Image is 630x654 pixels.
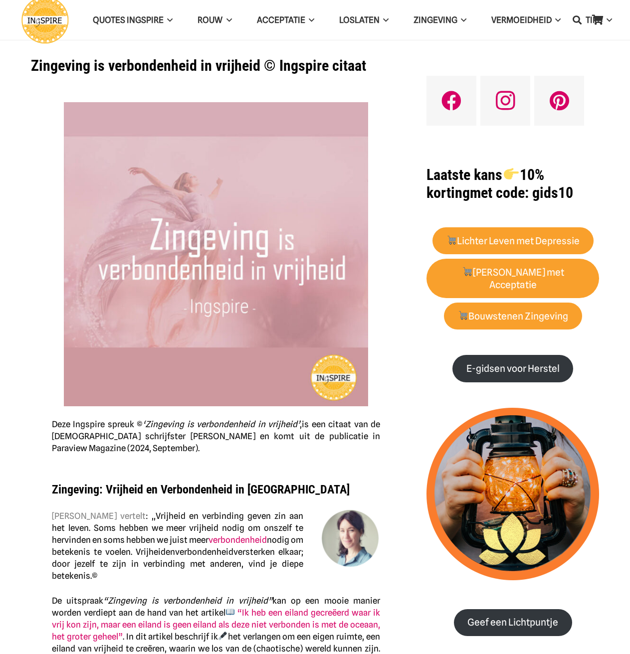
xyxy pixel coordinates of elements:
[226,608,234,616] img: 📖
[297,419,302,429] strong: ,
[446,235,580,247] strong: Lichter Leven met Depressie
[452,355,573,382] a: E-gidsen voor Herstel
[31,57,402,75] h1: Zingeving is verbondenheid in vrijheid © Ingspire citaat
[447,235,456,245] img: 🛒
[380,7,389,32] span: Loslaten Menu
[466,363,560,374] strong: E-gidsen voor Herstel
[257,15,305,25] span: Acceptatie
[218,632,227,640] img: 🖋
[534,76,584,126] a: Pinterest
[132,547,233,557] strong: en
[209,535,267,545] a: verbondenheid
[52,547,303,581] span: ; door jezelf te zijn in verbinding met anderen, vind je diepe betekenis.©
[426,408,599,580] img: lichtpuntjes voor in donkere tijden
[458,311,468,320] img: 🛒
[52,90,380,454] p: Deze Ingspire spreuk © is een citaat van de [DEMOGRAPHIC_DATA] schrijfster [PERSON_NAME] en komt ...
[327,7,401,33] a: LoslatenLoslaten Menu
[462,267,472,276] img: 🛒
[458,311,569,322] strong: Bouwstenen Zingeving
[52,510,380,582] p: : ,,Vrijheid en verbinding geven zin aan het leven. Soms hebben we meer vrijheid nodig om onszelf...
[603,7,612,32] span: TIPS Menu
[462,267,564,291] strong: [PERSON_NAME] met Acceptatie
[185,7,244,33] a: ROUWROUW Menu
[52,483,350,496] strong: Zingeving: Vrijheid en Verbondenheid in [GEOGRAPHIC_DATA]
[457,7,466,32] span: Zingeving Menu
[339,15,380,25] span: Loslaten
[573,7,624,33] a: TIPSTIPS Menu
[52,511,146,521] span: [PERSON_NAME] vertelt
[414,15,457,25] span: Zingeving
[143,419,297,429] em: ‘Zingeving is verbondenheid in vrijheid
[467,617,558,628] strong: Geef een Lichtpuntje
[426,76,476,126] a: Facebook
[305,7,314,32] span: Acceptatie Menu
[222,7,231,32] span: ROUW Menu
[480,76,530,126] a: Instagram
[52,608,380,642] a: “Ik heb een eiland gecreëerd waar ik vrij kon zijn, maar een eiland is geen eiland als deze niet ...
[552,7,561,32] span: VERMOEIDHEID Menu
[426,166,544,201] strong: Laatste kans 10% korting
[426,259,599,299] a: 🛒[PERSON_NAME] met Acceptatie
[80,7,185,33] a: QUOTES INGSPIREQUOTES INGSPIRE Menu
[244,7,327,33] a: AcceptatieAcceptatie Menu
[491,15,552,25] span: VERMOEIDHEID
[136,547,166,557] span: Vrijheid
[103,596,272,606] em: “Zingeving is verbondenheid in vrijheid”
[164,7,173,32] span: QUOTES INGSPIRE Menu
[320,510,380,570] img: Inge Geertzen - schrijfster Ingspire.nl, markteer en handmassage therapeut
[426,166,599,202] h1: met code: gids10
[233,547,301,557] strong: versterken elkaar
[479,7,573,33] a: VERMOEIDHEIDVERMOEIDHEID Menu
[93,15,164,25] span: QUOTES INGSPIRE
[586,15,603,25] span: TIPS
[432,227,594,255] a: 🛒Lichter Leven met Depressie
[444,303,582,330] a: 🛒Bouwstenen Zingeving
[401,7,479,33] a: ZingevingZingeving Menu
[454,609,572,637] a: Geef een Lichtpuntje
[504,166,519,181] img: 👉
[52,608,380,630] strong: Ik heb een eiland gecreëerd waar ik vrij kon zijn
[64,102,368,406] img: Wat is Zingeving? Zingeving is verbondenheid in vrijheid - spreuk ingspire
[198,15,222,25] span: ROUW
[297,419,300,429] em: ’
[175,547,233,557] span: verbondenheid
[567,7,587,32] a: Zoeken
